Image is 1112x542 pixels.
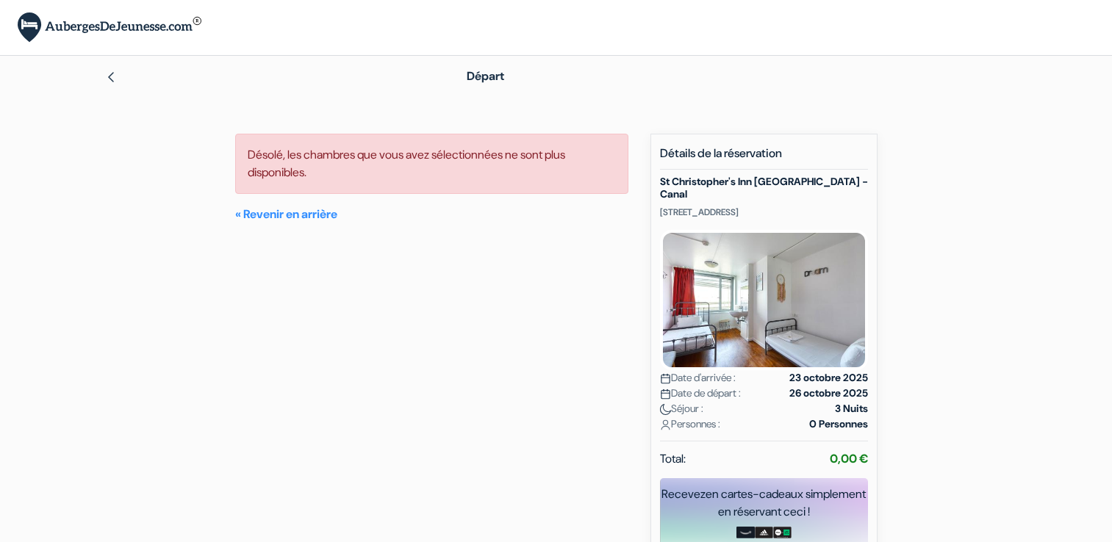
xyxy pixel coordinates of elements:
span: Total: [660,450,686,468]
span: Départ [467,68,504,84]
strong: 3 Nuits [835,401,868,416]
img: calendar.svg [660,389,671,400]
img: adidas-card.png [755,527,773,538]
h5: St Christopher's Inn [GEOGRAPHIC_DATA] - Canal [660,176,868,200]
h5: Détails de la réservation [660,146,868,170]
div: Recevez en cartes-cadeaux simplement en réservant ceci ! [660,485,868,521]
img: calendar.svg [660,373,671,384]
img: left_arrow.svg [105,71,117,83]
a: « Revenir en arrière [235,206,337,222]
div: Désolé, les chambres que vous avez sélectionnées ne sont plus disponibles. [235,134,628,194]
p: [STREET_ADDRESS] [660,206,868,218]
img: moon.svg [660,404,671,415]
img: AubergesDeJeunesse.com [18,12,201,43]
strong: 0,00 € [830,451,868,466]
img: user_icon.svg [660,419,671,430]
span: Date d'arrivée : [660,370,736,386]
strong: 0 Personnes [809,416,868,432]
span: Personnes : [660,416,720,432]
img: uber-uber-eats-card.png [773,527,792,538]
span: Date de départ : [660,386,741,401]
span: Séjour : [660,401,703,416]
strong: 26 octobre 2025 [789,386,868,401]
img: amazon-card-no-text.png [736,527,755,538]
strong: 23 octobre 2025 [789,370,868,386]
